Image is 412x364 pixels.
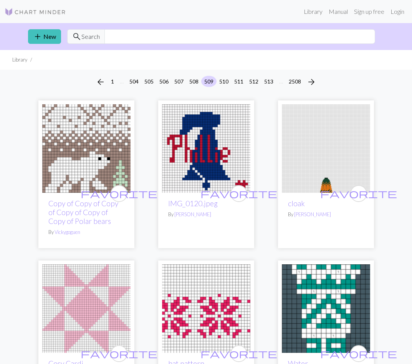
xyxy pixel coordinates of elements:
[231,76,247,87] button: 511
[5,7,66,17] img: Logo
[162,304,250,311] a: hat pattern
[230,185,247,202] button: favourite
[282,304,370,311] a: Geometry
[81,186,157,201] i: favourite
[93,76,108,88] button: Previous
[200,347,277,359] span: favorite
[12,56,27,63] li: Library
[186,76,202,87] button: 508
[301,4,326,19] a: Library
[350,345,367,362] button: favourite
[387,4,407,19] a: Login
[28,29,61,44] a: New
[201,76,217,87] button: 509
[168,211,244,218] p: By
[111,185,127,202] button: favourite
[200,187,277,199] span: favorite
[200,186,277,201] i: favourite
[93,76,319,88] nav: Page navigation
[33,31,42,42] span: add
[326,4,351,19] a: Manual
[168,199,218,208] a: IMG_0120.jpeg
[72,31,81,42] span: search
[261,76,276,87] button: 513
[320,346,397,361] i: favourite
[48,229,124,236] p: By
[282,144,370,151] a: cloak
[307,77,316,87] i: Next
[200,346,277,361] i: favourite
[350,185,367,202] button: favourite
[320,347,397,359] span: favorite
[108,76,117,87] button: 1
[230,345,247,362] button: favourite
[42,104,131,193] img: Polar bears
[288,199,305,208] a: cloak
[126,76,142,87] button: 504
[141,76,157,87] button: 505
[81,32,100,41] span: Search
[48,199,118,225] a: Copy of Copy of Copy of Copy of Copy of Copy of Polar bears
[320,186,397,201] i: favourite
[96,77,105,87] i: Previous
[42,264,131,353] img: Cosy Cardi
[162,104,250,193] img: IMG_0120.jpeg
[246,76,261,87] button: 512
[282,264,370,353] img: Geometry
[351,4,387,19] a: Sign up free
[162,264,250,353] img: hat pattern
[307,77,316,87] span: arrow_forward
[55,229,80,235] a: Vickygoguen
[320,187,397,199] span: favorite
[171,76,187,87] button: 507
[42,144,131,151] a: Polar bears
[282,104,370,193] img: cloak
[288,211,364,218] p: By
[304,76,319,88] button: Next
[286,76,304,87] button: 2508
[81,187,157,199] span: favorite
[174,211,211,217] a: [PERSON_NAME]
[216,76,232,87] button: 510
[96,77,105,87] span: arrow_back
[156,76,172,87] button: 506
[294,211,331,217] a: [PERSON_NAME]
[162,144,250,151] a: IMG_0120.jpeg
